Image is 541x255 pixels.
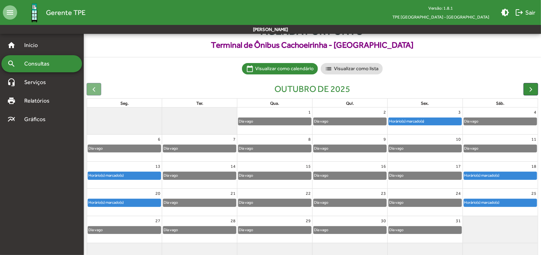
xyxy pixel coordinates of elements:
td: 22 de outubro de 2025 [237,189,313,216]
mat-icon: headset_mic [7,78,16,87]
div: Horário(s) marcado(s) [88,172,124,179]
mat-icon: search [7,59,16,68]
a: 4 de outubro de 2025 [532,108,538,117]
a: 18 de outubro de 2025 [530,162,538,171]
mat-icon: brightness_medium [501,8,509,17]
span: Gráficos [20,115,55,124]
td: 16 de outubro de 2025 [312,162,387,189]
a: 16 de outubro de 2025 [380,162,387,171]
div: Dia vago [88,227,103,233]
div: Horário(s) marcado(s) [389,118,425,125]
img: Logo [23,1,46,24]
div: Horário(s) marcado(s) [464,172,500,179]
a: 20 de outubro de 2025 [154,189,162,198]
div: Dia vago [163,172,178,179]
td: 6 de outubro de 2025 [87,135,162,162]
td: 1 de outubro de 2025 [237,108,313,135]
a: 13 de outubro de 2025 [154,162,162,171]
td: 28 de outubro de 2025 [162,216,237,243]
a: 27 de outubro de 2025 [154,216,162,225]
mat-icon: calendar_today [246,65,253,72]
mat-icon: menu [3,5,17,20]
td: 9 de outubro de 2025 [312,135,387,162]
a: 11 de outubro de 2025 [530,135,538,144]
div: Dia vago [464,145,479,152]
td: 29 de outubro de 2025 [237,216,313,243]
td: 30 de outubro de 2025 [312,216,387,243]
div: Dia vago [464,118,479,125]
td: 21 de outubro de 2025 [162,189,237,216]
a: 9 de outubro de 2025 [382,135,387,144]
div: Horário(s) marcado(s) [464,199,500,206]
a: quarta-feira [269,99,281,107]
div: Dia vago [389,145,404,152]
a: sexta-feira [420,99,431,107]
a: 25 de outubro de 2025 [530,189,538,198]
a: 31 de outubro de 2025 [455,216,463,225]
a: 8 de outubro de 2025 [307,135,312,144]
a: 10 de outubro de 2025 [455,135,463,144]
div: Dia vago [163,227,178,233]
td: 7 de outubro de 2025 [162,135,237,162]
a: 2 de outubro de 2025 [382,108,387,117]
a: 30 de outubro de 2025 [380,216,387,225]
span: Consultas [20,59,59,68]
mat-icon: print [7,97,16,105]
div: Dia vago [238,118,253,125]
div: Dia vago [389,227,404,233]
a: 21 de outubro de 2025 [229,189,237,198]
a: 14 de outubro de 2025 [229,162,237,171]
div: Dia vago [389,172,404,179]
a: sábado [495,99,506,107]
td: 27 de outubro de 2025 [87,216,162,243]
mat-icon: multiline_chart [7,115,16,124]
span: Terminal de Ônibus Cachoeirinha - [GEOGRAPHIC_DATA] [84,39,541,51]
div: Dia vago [314,199,329,206]
a: 23 de outubro de 2025 [380,189,387,198]
a: quinta-feira [345,99,355,107]
div: Dia vago [238,172,253,179]
span: Gerente TPE [46,7,86,18]
td: 18 de outubro de 2025 [463,162,538,189]
a: 3 de outubro de 2025 [457,108,463,117]
div: Horário(s) marcado(s) [88,199,124,206]
a: 7 de outubro de 2025 [232,135,237,144]
a: 28 de outubro de 2025 [229,216,237,225]
td: 4 de outubro de 2025 [463,108,538,135]
td: 15 de outubro de 2025 [237,162,313,189]
mat-icon: list [325,65,332,72]
div: Versão: 1.8.1 [387,4,495,12]
a: segunda-feira [119,99,130,107]
a: 6 de outubro de 2025 [156,135,162,144]
div: Dia vago [88,145,103,152]
div: Dia vago [389,199,404,206]
td: 8 de outubro de 2025 [237,135,313,162]
td: 10 de outubro de 2025 [387,135,463,162]
mat-icon: home [7,41,16,50]
button: Sair [512,6,538,19]
a: 22 de outubro de 2025 [304,189,312,198]
td: 11 de outubro de 2025 [463,135,538,162]
div: Dia vago [163,145,178,152]
span: Início [20,41,48,50]
span: Relatórios [20,97,59,105]
td: 25 de outubro de 2025 [463,189,538,216]
td: 20 de outubro de 2025 [87,189,162,216]
a: 1 de outubro de 2025 [307,108,312,117]
div: Dia vago [314,227,329,233]
div: Dia vago [314,145,329,152]
div: Dia vago [163,199,178,206]
td: 3 de outubro de 2025 [387,108,463,135]
td: 23 de outubro de 2025 [312,189,387,216]
a: terça-feira [195,99,205,107]
mat-icon: logout [515,8,524,17]
div: Dia vago [314,118,329,125]
a: 24 de outubro de 2025 [455,189,463,198]
a: 15 de outubro de 2025 [304,162,312,171]
span: Sair [515,6,535,19]
mat-chip: Visualizar como lista [321,63,383,74]
span: Serviços [20,78,56,87]
div: Dia vago [238,199,253,206]
td: 31 de outubro de 2025 [387,216,463,243]
td: 13 de outubro de 2025 [87,162,162,189]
